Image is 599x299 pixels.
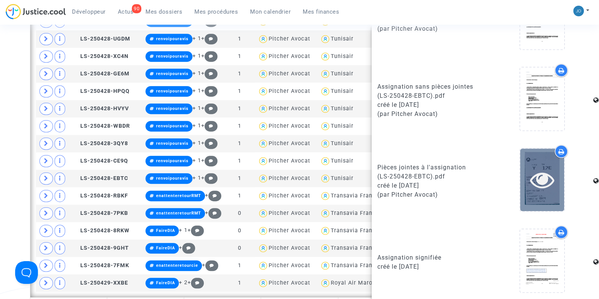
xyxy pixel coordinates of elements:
[258,278,269,289] img: icon-user.svg
[224,65,255,83] td: 1
[258,191,269,202] img: icon-user.svg
[331,210,379,216] div: Transavia France
[86,44,92,50] img: tab_keywords_by_traffic_grey.svg
[377,163,480,181] div: Pièces jointes à l'assignation (LS-250428-EBTC).pdf
[258,121,269,132] img: icon-user.svg
[156,211,201,216] span: enattenteretourRMT
[74,227,130,234] span: LS-250428-8RKW
[139,6,188,17] a: Mes dossiers
[156,246,175,250] span: FaireDIA
[192,140,201,146] span: + 1
[156,228,175,233] span: FaireDIA
[320,225,331,236] img: icon-user.svg
[224,187,255,205] td: 1
[320,173,331,184] img: icon-user.svg
[269,123,310,129] div: Pitcher Avocat
[331,245,379,251] div: Transavia France
[74,280,128,286] span: LS-250429-XXBE
[194,8,238,15] span: Mes procédures
[320,260,331,271] img: icon-user.svg
[74,193,128,199] span: LS-250428-RBKF
[156,124,189,128] span: renvoipouravis
[12,20,18,26] img: website_grey.svg
[74,262,129,269] span: LS-250428-7FMK
[192,70,201,77] span: + 1
[188,279,204,286] span: +
[224,83,255,100] td: 1
[192,53,201,59] span: + 1
[377,181,480,190] div: créé le [DATE]
[179,227,188,233] span: + 1
[320,51,331,62] img: icon-user.svg
[201,70,217,77] span: +
[156,36,189,41] span: renvoipouravis
[31,44,37,50] img: tab_domain_overview_orange.svg
[320,208,331,219] img: icon-user.svg
[66,6,112,17] a: Développeur
[269,140,310,147] div: Pitcher Avocat
[331,262,379,269] div: Transavia France
[179,279,188,286] span: + 2
[331,53,353,59] div: Tunisair
[12,12,18,18] img: logo_orange.svg
[258,69,269,80] img: icon-user.svg
[269,88,310,94] div: Pitcher Avocat
[205,192,221,199] span: +
[377,262,480,271] div: créé le [DATE]
[320,138,331,149] img: icon-user.svg
[320,86,331,97] img: icon-user.svg
[331,193,379,199] div: Transavia France
[74,210,128,216] span: LS-250428-7PKB
[224,222,255,240] td: 0
[269,227,310,234] div: Pitcher Avocat
[320,243,331,254] img: icon-user.svg
[331,280,376,286] div: Royal Air Maroc
[224,48,255,65] td: 1
[156,193,201,198] span: enattenteretourRMT
[269,175,310,182] div: Pitcher Avocat
[192,122,201,129] span: + 1
[224,117,255,135] td: 1
[118,8,134,15] span: Actus
[201,175,217,181] span: +
[188,227,204,233] span: +
[331,70,353,77] div: Tunisair
[320,121,331,132] img: icon-user.svg
[269,53,310,59] div: Pitcher Avocat
[269,105,310,112] div: Pitcher Avocat
[74,70,130,77] span: LS-250428-GE6M
[74,175,128,182] span: LS-250428-EBTC
[269,193,310,199] div: Pitcher Avocat
[74,36,130,42] span: LS-250428-UGDM
[258,225,269,236] img: icon-user.svg
[156,89,189,94] span: renvoipouravis
[331,227,379,234] div: Transavia France
[201,88,217,94] span: +
[20,20,86,26] div: Domaine: [DOMAIN_NAME]
[331,88,353,94] div: Tunisair
[74,88,130,94] span: LS-250428-HPQQ
[132,4,141,13] div: 90
[258,86,269,97] img: icon-user.svg
[156,263,198,268] span: enattenteretourcie
[269,280,310,286] div: Pitcher Avocat
[224,152,255,170] td: 1
[303,8,339,15] span: Mes finances
[377,110,480,119] div: (par Pitcher Avocat)
[72,8,106,15] span: Développeur
[201,53,217,59] span: +
[6,4,66,19] img: jc-logo.svg
[331,140,353,147] div: Tunisair
[74,123,130,129] span: LS-250428-WBDR
[156,54,189,59] span: renvoipouravis
[201,35,217,42] span: +
[179,244,195,251] span: +
[192,157,201,164] span: + 1
[156,280,175,285] span: FaireDIA
[202,262,218,268] span: +
[258,138,269,149] img: icon-user.svg
[188,6,244,17] a: Mes procédures
[15,261,38,284] iframe: Help Scout Beacon - Open
[192,175,201,181] span: + 1
[320,156,331,167] img: icon-user.svg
